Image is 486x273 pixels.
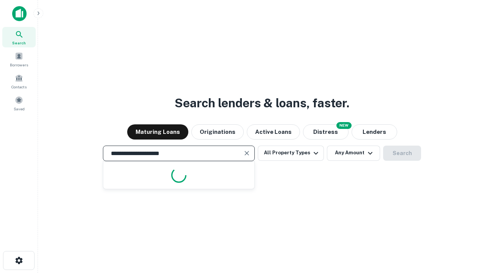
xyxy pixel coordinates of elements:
span: Contacts [11,84,27,90]
button: Active Loans [247,124,300,140]
a: Contacts [2,71,36,91]
button: Originations [191,124,244,140]
a: Borrowers [2,49,36,69]
button: Lenders [352,124,397,140]
div: NEW [336,122,352,129]
button: Maturing Loans [127,124,188,140]
button: Search distressed loans with lien and other non-mortgage details. [303,124,349,140]
span: Search [12,40,26,46]
span: Borrowers [10,62,28,68]
a: Saved [2,93,36,113]
button: Clear [241,148,252,158]
button: Any Amount [327,146,380,161]
img: capitalize-icon.png [12,6,27,21]
a: Search [2,27,36,47]
h3: Search lenders & loans, faster. [175,94,349,112]
span: Saved [14,106,25,112]
button: All Property Types [258,146,324,161]
iframe: Chat Widget [448,212,486,249]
